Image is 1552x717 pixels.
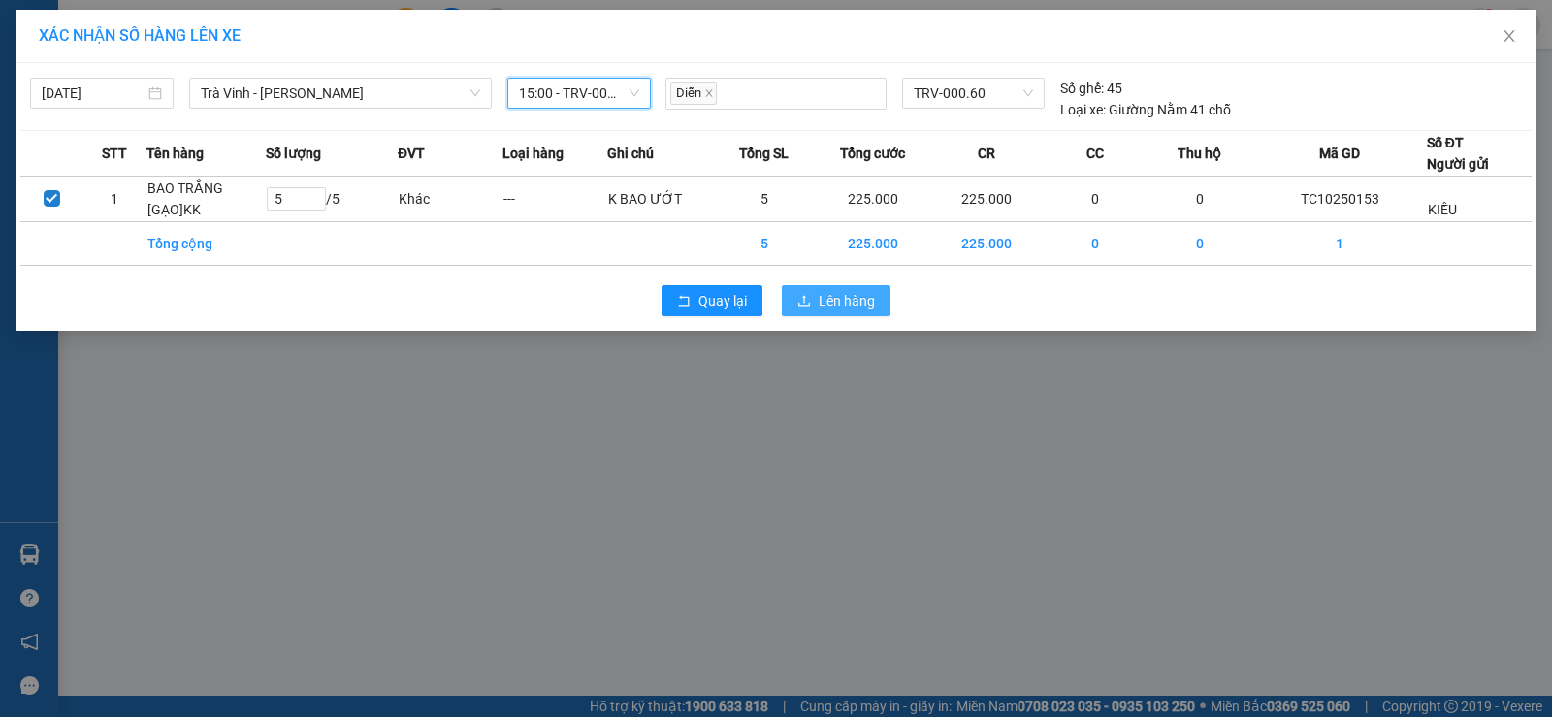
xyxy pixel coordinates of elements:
td: 225.000 [817,222,930,266]
td: Tổng cộng [146,222,266,266]
span: Thu hộ [1178,143,1221,164]
td: 225.000 [817,177,930,222]
div: Giường Nằm 41 chỗ [1060,99,1231,120]
div: Số ĐT Người gửi [1427,132,1489,175]
span: Tên hàng [146,143,204,164]
span: Tổng cước [840,143,905,164]
span: rollback [677,294,691,310]
span: Ghi chú [607,143,654,164]
td: 0 [1043,177,1148,222]
button: rollbackQuay lại [662,285,762,316]
span: KIỀU [1428,202,1457,217]
span: TRV-000.60 [914,79,1033,108]
span: Số lượng [266,143,321,164]
td: 0 [1043,222,1148,266]
td: 5 [712,222,817,266]
span: STT [102,143,127,164]
span: Trà Vinh - Hồ Chí Minh [201,79,480,108]
span: XÁC NHẬN SỐ HÀNG LÊN XE [39,26,241,45]
span: CR [978,143,995,164]
div: 45 [1060,78,1122,99]
input: 13/10/2025 [42,82,145,104]
span: Mã GD [1319,143,1360,164]
td: 1 [1252,222,1426,266]
td: 0 [1148,177,1252,222]
td: TC10250153 [1252,177,1426,222]
td: / 5 [266,177,398,222]
td: --- [502,177,607,222]
span: down [469,87,481,99]
td: 5 [712,177,817,222]
td: 225.000 [930,222,1044,266]
span: CC [1086,143,1104,164]
span: close [1502,28,1517,44]
span: close [704,88,714,98]
td: K BAO ƯỚT [607,177,712,222]
span: Loại hàng [502,143,564,164]
span: Lên hàng [819,290,875,311]
span: Quay lại [698,290,747,311]
button: uploadLên hàng [782,285,890,316]
span: Loại xe: [1060,99,1106,120]
td: BAO TRẮNG [GẠO]KK [146,177,266,222]
span: upload [797,294,811,310]
td: 1 [83,177,146,222]
span: Tổng SL [739,143,789,164]
span: Diễn [670,82,717,105]
button: Close [1482,10,1536,64]
td: Khác [398,177,502,222]
td: 0 [1148,222,1252,266]
span: Số ghế: [1060,78,1104,99]
span: 15:00 - TRV-000.60 [519,79,639,108]
span: ĐVT [398,143,425,164]
td: 225.000 [930,177,1044,222]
